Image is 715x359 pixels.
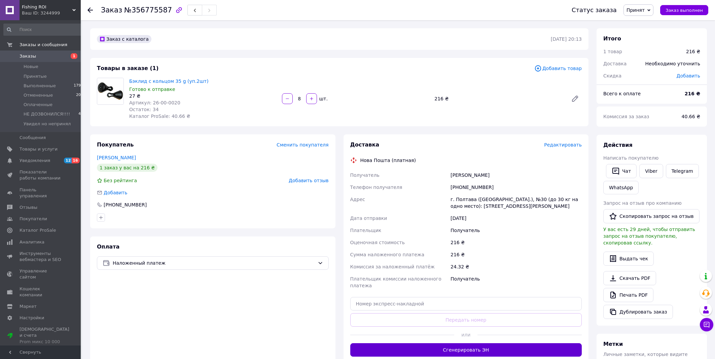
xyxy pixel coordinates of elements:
span: Остаток: 34 [129,107,159,112]
span: Комиссия за заказ [603,114,649,119]
span: Заказ [101,6,122,14]
span: Кошелек компании [20,286,62,298]
span: 1 [71,53,77,59]
div: 1 заказ у вас на 216 ₴ [97,164,157,172]
span: Маркет [20,303,37,309]
span: Добавить [677,73,700,78]
input: Поиск [3,24,84,36]
span: Добавить товар [534,65,582,72]
span: Получатель [350,172,380,178]
div: Prom микс 10 000 [20,339,69,345]
span: У вас есть 29 дней, чтобы отправить запрос на отзыв покупателю, скопировав ссылку. [603,227,695,246]
span: или [454,331,477,338]
span: Принят [627,7,645,13]
span: Новые [24,64,38,70]
span: №356775587 [124,6,172,14]
span: [DEMOGRAPHIC_DATA] и счета [20,326,69,345]
div: Получатель [449,273,583,292]
span: 40.66 ₴ [682,114,700,119]
span: НЕ ДОЗВОНИЛСЯ!!!! [24,111,70,117]
span: Добавить [104,190,127,195]
div: 27 ₴ [129,93,277,99]
span: Дата отправки [350,216,387,221]
a: Бэклид с кольцом 35 g (уп.2шт) [129,78,209,84]
span: Заказы и сообщения [20,42,67,48]
span: Выполненные [24,83,56,89]
span: Написать покупателю [603,155,658,161]
button: Скопировать запрос на отзыв [603,209,700,223]
span: Каталог ProSale [20,227,56,233]
span: 1797 [74,83,83,89]
span: Сумма наложенного платежа [350,252,425,257]
button: Сгенерировать ЭН [350,343,582,357]
span: Инструменты вебмастера и SEO [20,251,62,263]
span: Оплата [97,243,119,250]
span: Настройки [20,315,44,321]
span: Редактировать [544,142,582,148]
time: [DATE] 20:13 [551,36,582,42]
span: Заказ выполнен [666,8,703,13]
span: Плательщик [350,228,382,233]
button: Дублировать заказ [603,305,673,319]
span: Заказы [20,53,36,59]
span: Телефон получателя [350,185,402,190]
div: [PHONE_NUMBER] [103,201,147,208]
button: Выдать чек [603,252,654,266]
div: Получатель [449,224,583,236]
div: г. Полтава ([GEOGRAPHIC_DATA].), №30 (до 30 кг на одно место): [STREET_ADDRESS][PERSON_NAME] [449,193,583,212]
span: Покупатели [20,216,47,222]
span: Адрес [350,197,365,202]
span: 12 [64,158,72,163]
button: Заказ выполнен [660,5,708,15]
span: Сообщения [20,135,46,141]
a: Печать PDF [603,288,653,302]
span: Принятые [24,73,47,79]
div: шт. [318,95,328,102]
a: Telegram [666,164,699,178]
div: 216 ₴ [449,236,583,249]
div: [DATE] [449,212,583,224]
div: 216 ₴ [432,94,566,103]
span: Без рейтинга [104,178,137,183]
span: 204 [76,92,83,98]
div: Заказ с каталога [97,35,151,43]
span: 16 [72,158,79,163]
span: Аналитика [20,239,44,245]
input: Номер экспресс-накладной [350,297,582,311]
button: Чат [606,164,637,178]
div: 216 ₴ [686,48,700,55]
div: [PERSON_NAME] [449,169,583,181]
span: Доставка [350,141,380,148]
span: Сменить покупателя [277,142,328,148]
span: Запрос на отзыв про компанию [603,200,682,206]
a: WhatsApp [603,181,639,194]
a: [PERSON_NAME] [97,155,136,160]
span: Действия [603,142,633,148]
span: Покупатель [97,141,134,148]
span: Наложенный платеж [113,259,315,267]
span: Готово к отправке [129,87,175,92]
a: Viber [639,164,663,178]
div: [PHONE_NUMBER] [449,181,583,193]
span: Отмененные [24,92,53,98]
span: 1 товар [603,49,622,54]
span: Товары в заказе (1) [97,65,158,71]
div: Ваш ID: 3244999 [22,10,81,16]
span: Добавить отзыв [289,178,328,183]
span: Товары и услуги [20,146,58,152]
div: Вернуться назад [87,7,93,13]
div: 24.32 ₴ [449,261,583,273]
a: Скачать PDF [603,271,656,285]
span: Увидел но непринял [24,121,71,127]
img: Бэклид с кольцом 35 g (уп.2шт) [97,78,123,104]
span: Показатели работы компании [20,169,62,181]
span: Панель управления [20,187,62,199]
div: Необходимо уточнить [641,56,704,71]
div: Нова Пошта (платная) [359,157,418,164]
span: Оценочная стоимость [350,240,405,245]
span: Отзывы [20,204,37,210]
span: Доставка [603,61,627,66]
button: Чат с покупателем [700,318,713,331]
b: 216 ₴ [685,91,700,96]
div: Статус заказа [572,7,617,13]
